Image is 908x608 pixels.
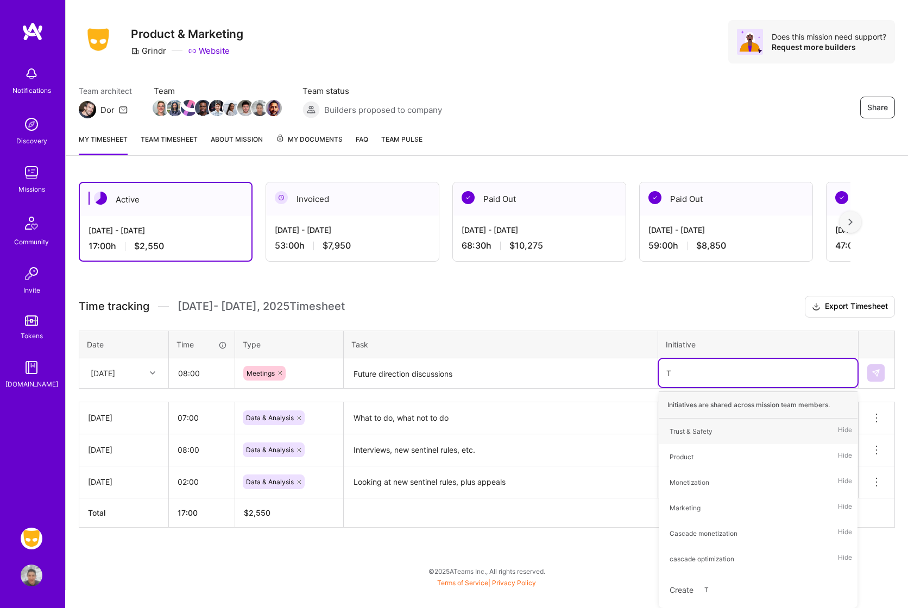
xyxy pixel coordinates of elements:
[345,467,657,497] textarea: Looking at new sentinel rules, plus appeals
[79,300,149,313] span: Time tracking
[119,105,128,114] i: icon Mail
[25,315,38,326] img: tokens
[237,100,254,116] img: Team Member Avatar
[79,498,169,527] th: Total
[21,263,42,284] img: Invite
[453,182,626,216] div: Paid Out
[356,134,368,155] a: FAQ
[699,582,714,597] span: T
[345,359,657,388] textarea: Future direction discussions
[251,100,268,116] img: Team Member Avatar
[344,331,658,358] th: Task
[209,100,225,116] img: Team Member Avatar
[772,42,886,52] div: Request more builders
[211,134,263,155] a: About Mission
[12,85,51,96] div: Notifications
[196,99,210,117] a: Team Member Avatar
[178,300,345,313] span: [DATE] - [DATE] , 2025 Timesheet
[276,134,343,145] span: My Documents
[18,210,45,236] img: Community
[246,478,294,486] span: Data & Analysis
[169,467,235,496] input: HH:MM
[88,412,160,423] div: [DATE]
[848,218,853,226] img: right
[16,135,47,147] div: Discovery
[21,162,42,183] img: teamwork
[462,240,617,251] div: 68:30 h
[167,100,183,116] img: Team Member Avatar
[18,565,45,586] a: User Avatar
[169,435,235,464] input: HH:MM
[838,501,852,515] span: Hide
[275,240,430,251] div: 53:00 h
[670,426,712,437] div: Trust & Safety
[210,99,224,117] a: Team Member Avatar
[88,444,160,455] div: [DATE]
[437,579,536,587] span: |
[181,100,197,116] img: Team Member Avatar
[169,403,235,432] input: HH:MM
[670,553,734,565] div: cascade optimization
[21,565,42,586] img: User Avatar
[65,558,908,585] div: © 2025 ATeams Inc., All rights reserved.
[640,182,812,216] div: Paid Out
[772,31,886,42] div: Does this mission need support?
[812,301,821,313] i: icon Download
[670,451,693,463] div: Product
[509,240,543,251] span: $10,275
[18,183,45,195] div: Missions
[302,101,320,118] img: Builders proposed to company
[835,191,848,204] img: Paid Out
[323,240,351,251] span: $7,950
[235,331,344,358] th: Type
[267,99,281,117] a: Team Member Avatar
[437,579,488,587] a: Terms of Service
[21,357,42,378] img: guide book
[21,63,42,85] img: bell
[666,339,850,350] div: Initiative
[91,368,115,379] div: [DATE]
[670,477,709,488] div: Monetization
[131,27,243,41] h3: Product & Marketing
[150,370,155,376] i: icon Chevron
[302,85,442,97] span: Team status
[266,182,439,216] div: Invoiced
[134,240,164,252] span: $2,550
[276,134,343,155] a: My Documents
[838,526,852,541] span: Hide
[696,240,726,251] span: $8,850
[648,240,804,251] div: 59:00 h
[838,424,852,439] span: Hide
[247,369,275,377] span: Meetings
[492,579,536,587] a: Privacy Policy
[805,296,895,318] button: Export Timesheet
[153,100,169,116] img: Team Member Avatar
[131,47,140,55] i: icon CompanyGray
[670,502,701,514] div: Marketing
[275,191,288,204] img: Invoiced
[94,192,107,205] img: Active
[21,113,42,135] img: discovery
[5,378,58,390] div: [DOMAIN_NAME]
[838,552,852,566] span: Hide
[246,414,294,422] span: Data & Analysis
[345,435,657,465] textarea: Interviews, new sentinel rules, etc.
[238,99,253,117] a: Team Member Avatar
[860,97,895,118] button: Share
[670,528,737,539] div: Cascade monetization
[872,369,880,377] img: Submit
[275,224,430,236] div: [DATE] - [DATE]
[21,528,42,549] img: Grindr: Product & Marketing
[266,100,282,116] img: Team Member Avatar
[79,85,132,97] span: Team architect
[168,99,182,117] a: Team Member Avatar
[131,45,166,56] div: Grindr
[79,134,128,155] a: My timesheet
[169,498,235,527] th: 17:00
[18,528,45,549] a: Grindr: Product & Marketing
[324,104,442,116] span: Builders proposed to company
[188,45,230,56] a: Website
[244,508,270,517] span: $ 2,550
[195,100,211,116] img: Team Member Avatar
[141,134,198,155] a: Team timesheet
